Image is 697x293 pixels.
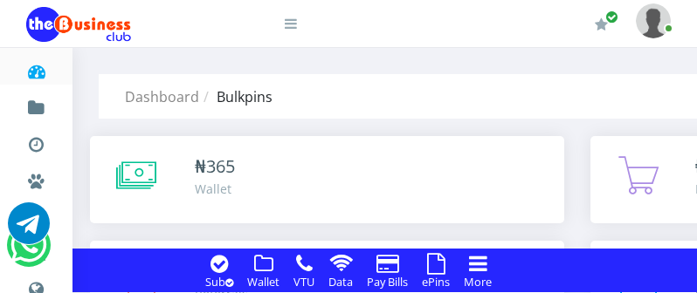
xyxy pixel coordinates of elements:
a: International VTU [66,217,212,247]
a: VTU [288,271,320,290]
a: Sub [200,271,238,290]
span: Renew/Upgrade Subscription [605,10,618,24]
img: Logo [26,7,131,42]
a: Chat for support [8,215,50,244]
li: Bulkpins [199,86,273,107]
a: Miscellaneous Payments [26,157,46,199]
a: Nigerian VTU [66,192,212,221]
a: ₦365 Wallet [90,136,564,223]
img: User [636,3,671,37]
a: Fund wallet [26,84,46,126]
a: ePins [417,271,455,290]
a: Dashboard [26,47,46,89]
small: Data [328,274,353,290]
small: More [464,274,492,290]
span: 365 [206,154,235,178]
a: Dashboard [125,87,199,106]
small: Pay Bills [367,274,408,290]
a: Pay Bills [362,271,413,290]
a: Chat for support [10,237,46,266]
small: Sub [205,274,233,290]
a: Wallet [242,271,285,290]
a: Data [323,271,358,290]
small: VTU [293,274,314,290]
small: ePins [422,274,450,290]
div: ₦ [195,153,235,180]
i: Renew/Upgrade Subscription [595,17,608,31]
div: Wallet [195,180,235,198]
small: Wallet [247,274,279,290]
a: Transactions [26,120,46,162]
